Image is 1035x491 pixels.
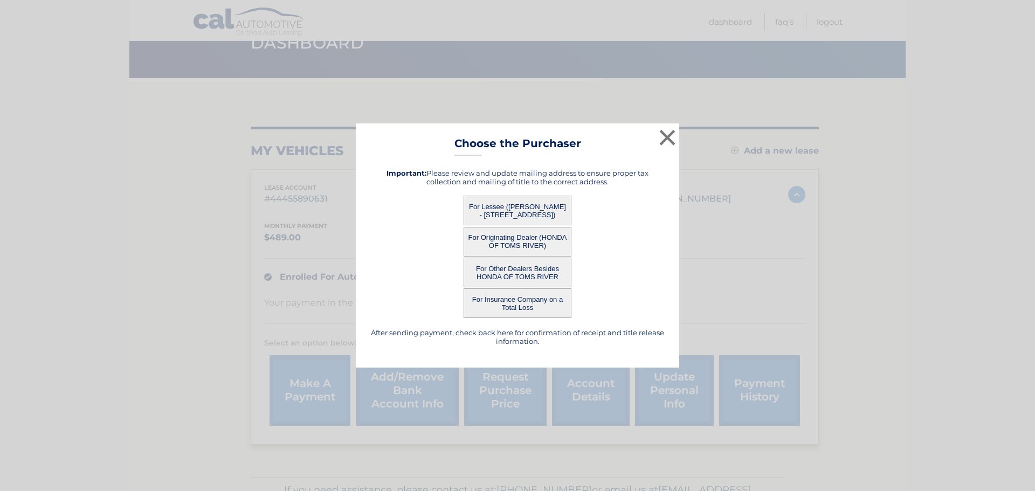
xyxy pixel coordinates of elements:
[369,328,666,345] h5: After sending payment, check back here for confirmation of receipt and title release information.
[454,137,581,156] h3: Choose the Purchaser
[657,127,678,148] button: ×
[464,288,571,318] button: For Insurance Company on a Total Loss
[464,227,571,257] button: For Originating Dealer (HONDA OF TOMS RIVER)
[387,169,426,177] strong: Important:
[464,196,571,225] button: For Lessee ([PERSON_NAME] - [STREET_ADDRESS])
[464,258,571,287] button: For Other Dealers Besides HONDA OF TOMS RIVER
[369,169,666,186] h5: Please review and update mailing address to ensure proper tax collection and mailing of title to ...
